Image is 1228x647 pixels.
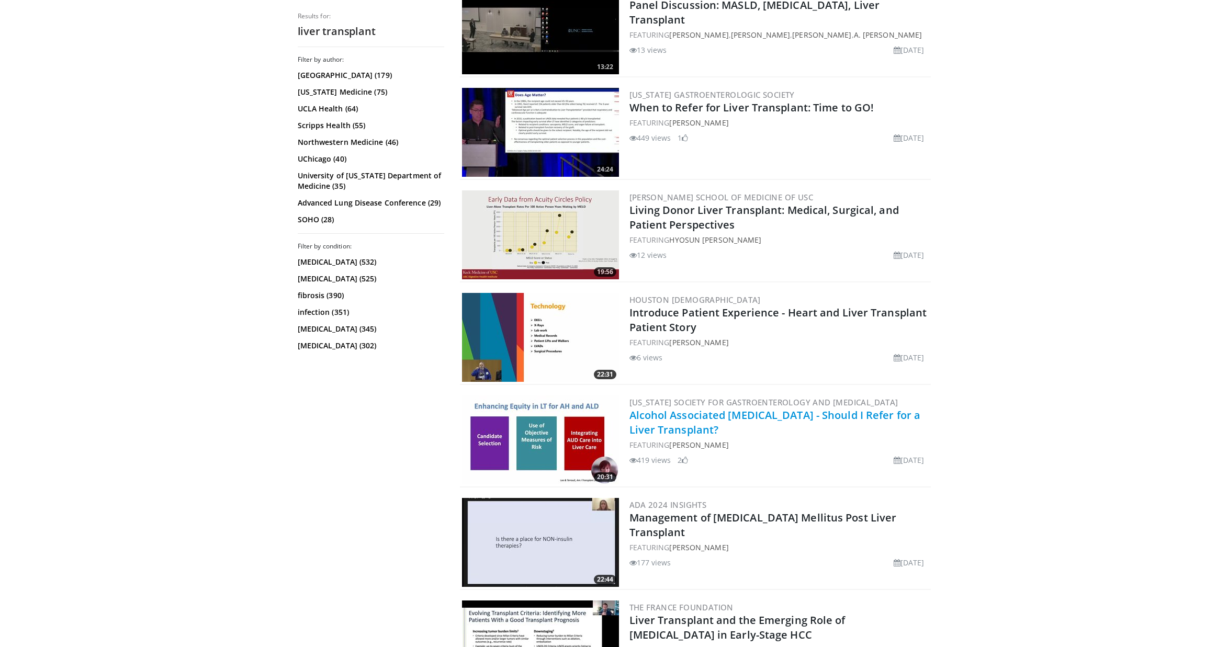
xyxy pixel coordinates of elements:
[629,132,671,143] li: 449 views
[298,171,442,191] a: University of [US_STATE] Department of Medicine (35)
[298,12,444,20] p: Results for:
[298,274,442,284] a: [MEDICAL_DATA] (525)
[792,30,851,40] a: [PERSON_NAME]
[629,44,667,55] li: 13 views
[629,439,929,450] div: FEATURING
[594,267,616,277] span: 19:56
[594,370,616,379] span: 22:31
[894,132,925,143] li: [DATE]
[594,472,616,482] span: 20:31
[894,455,925,466] li: [DATE]
[629,192,814,202] a: [PERSON_NAME] School of Medicine of USC
[298,154,442,164] a: UChicago (40)
[894,557,925,568] li: [DATE]
[298,257,442,267] a: [MEDICAL_DATA] (532)
[669,118,728,128] a: [PERSON_NAME]
[731,30,790,40] a: [PERSON_NAME]
[462,498,619,587] a: 22:44
[462,293,619,382] a: 22:31
[669,235,761,245] a: Hyosun [PERSON_NAME]
[629,510,897,539] a: Management of [MEDICAL_DATA] Mellitus Post Liver Transplant
[298,70,442,81] a: [GEOGRAPHIC_DATA] (179)
[629,100,874,115] a: When to Refer for Liver Transplant: Time to GO!
[298,307,442,317] a: infection (351)
[894,44,925,55] li: [DATE]
[678,132,688,143] li: 1
[462,498,619,587] img: d21659b7-4ae0-4d49-a5ca-20bba50382c4.300x170_q85_crop-smart_upscale.jpg
[629,602,734,612] a: The France Foundation
[594,575,616,584] span: 22:44
[594,62,616,72] span: 13:22
[629,557,671,568] li: 177 views
[629,337,929,348] div: FEATURING
[629,397,898,407] a: [US_STATE] Society for Gastroenterology and [MEDICAL_DATA]
[894,352,925,363] li: [DATE]
[629,29,929,40] div: FEATURING , , ,
[298,104,442,114] a: UCLA Health (64)
[298,25,444,38] h2: liver transplant
[298,55,444,64] h3: Filter by author:
[629,203,899,232] a: Living Donor Liver Transplant: Medical, Surgical, and Patient Perspectives
[629,249,667,260] li: 12 views
[462,395,619,484] img: 7544864b-6cc2-4ad3-b1bf-e6c38f1e6c5a.300x170_q85_crop-smart_upscale.jpg
[462,395,619,484] a: 20:31
[594,165,616,174] span: 24:24
[669,337,728,347] a: [PERSON_NAME]
[462,190,619,279] img: 08fe0b5b-1b1c-43b8-9b73-e780a9ba2e23.300x170_q85_crop-smart_upscale.jpg
[298,290,442,301] a: fibrosis (390)
[854,30,922,40] a: A. [PERSON_NAME]
[678,455,688,466] li: 2
[629,294,761,305] a: Houston [DEMOGRAPHIC_DATA]
[894,249,925,260] li: [DATE]
[298,137,442,147] a: Northwestern Medicine (46)
[298,120,442,131] a: Scripps Health (55)
[629,117,929,128] div: FEATURING
[629,455,671,466] li: 419 views
[629,305,927,334] a: Introduce Patient Experience - Heart and Liver Transplant Patient Story
[629,542,929,553] div: FEATURING
[298,198,442,208] a: Advanced Lung Disease Conference (29)
[629,613,846,642] a: Liver Transplant and the Emerging Role of [MEDICAL_DATA] in Early-Stage HCC
[462,88,619,177] a: 24:24
[298,340,442,351] a: [MEDICAL_DATA] (302)
[298,242,444,251] h3: Filter by condition:
[629,234,929,245] div: FEATURING
[298,214,442,225] a: SOHO (28)
[298,324,442,334] a: [MEDICAL_DATA] (345)
[629,408,921,437] a: Alcohol Associated [MEDICAL_DATA] - Should I Refer for a Liver Transplant?
[669,440,728,450] a: [PERSON_NAME]
[629,89,795,100] a: [US_STATE] Gastroenterologic Society
[298,87,442,97] a: [US_STATE] Medicine (75)
[669,30,728,40] a: [PERSON_NAME]
[629,352,663,363] li: 6 views
[462,88,619,177] img: 321fde24-0eb9-4b0f-8407-6d40a41fb80a.300x170_q85_crop-smart_upscale.jpg
[462,293,619,382] img: 63524210-f092-471e-8d58-7829b32c792d.300x170_q85_crop-smart_upscale.jpg
[462,190,619,279] a: 19:56
[629,500,707,510] a: ADA 2024 Insights
[669,542,728,552] a: [PERSON_NAME]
